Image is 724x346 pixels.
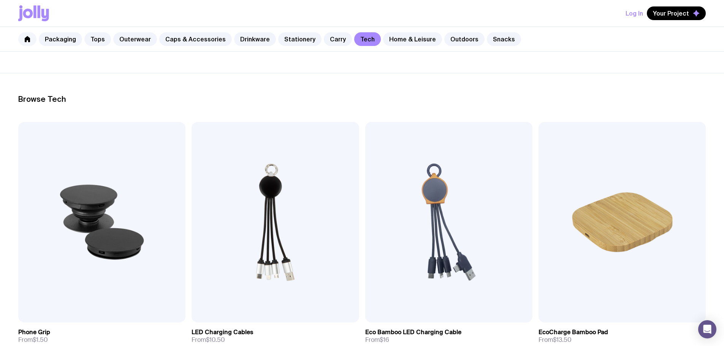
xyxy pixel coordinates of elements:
[18,329,50,336] h3: Phone Grip
[18,95,706,104] h2: Browse Tech
[383,32,442,46] a: Home & Leisure
[39,32,82,46] a: Packaging
[354,32,381,46] a: Tech
[192,336,225,344] span: From
[647,6,706,20] button: Your Project
[444,32,485,46] a: Outdoors
[698,320,716,338] div: Open Intercom Messenger
[380,336,389,344] span: $16
[18,336,48,344] span: From
[278,32,322,46] a: Stationery
[626,6,643,20] button: Log In
[365,329,461,336] h3: Eco Bamboo LED Charging Cable
[539,336,572,344] span: From
[487,32,521,46] a: Snacks
[206,336,225,344] span: $10.50
[234,32,276,46] a: Drinkware
[33,336,48,344] span: $1.50
[84,32,111,46] a: Tops
[159,32,232,46] a: Caps & Accessories
[539,329,608,336] h3: EcoCharge Bamboo Pad
[324,32,352,46] a: Carry
[653,9,689,17] span: Your Project
[192,329,253,336] h3: LED Charging Cables
[365,336,389,344] span: From
[553,336,572,344] span: $13.50
[113,32,157,46] a: Outerwear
